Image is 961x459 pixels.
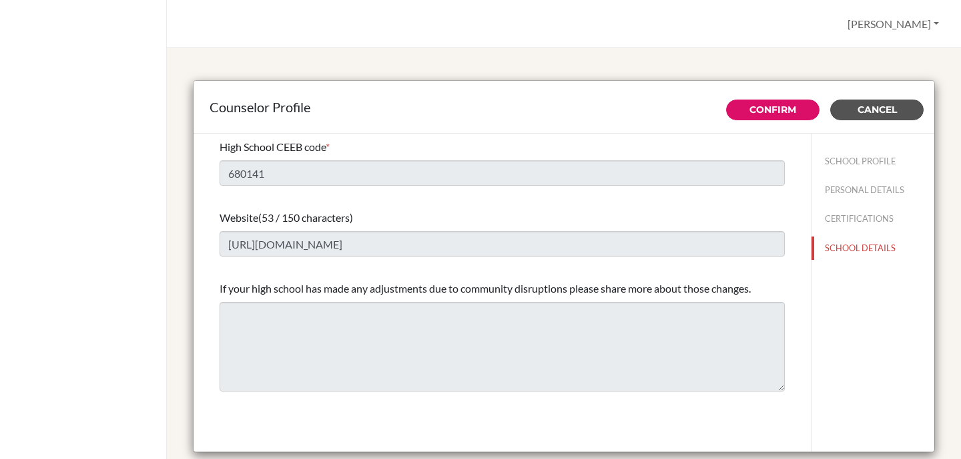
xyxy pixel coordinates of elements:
button: SCHOOL PROFILE [812,150,934,173]
span: High School CEEB code [220,140,326,153]
button: PERSONAL DETAILS [812,178,934,202]
button: SCHOOL DETAILS [812,237,934,260]
button: CERTIFICATIONS [812,207,934,231]
button: [PERSON_NAME] [842,11,945,37]
div: Counselor Profile [210,97,918,117]
span: If your high school has made any adjustments due to community disruptions please share more about... [220,282,751,295]
span: Website [220,211,258,224]
span: (53 / 150 characters) [258,211,353,224]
